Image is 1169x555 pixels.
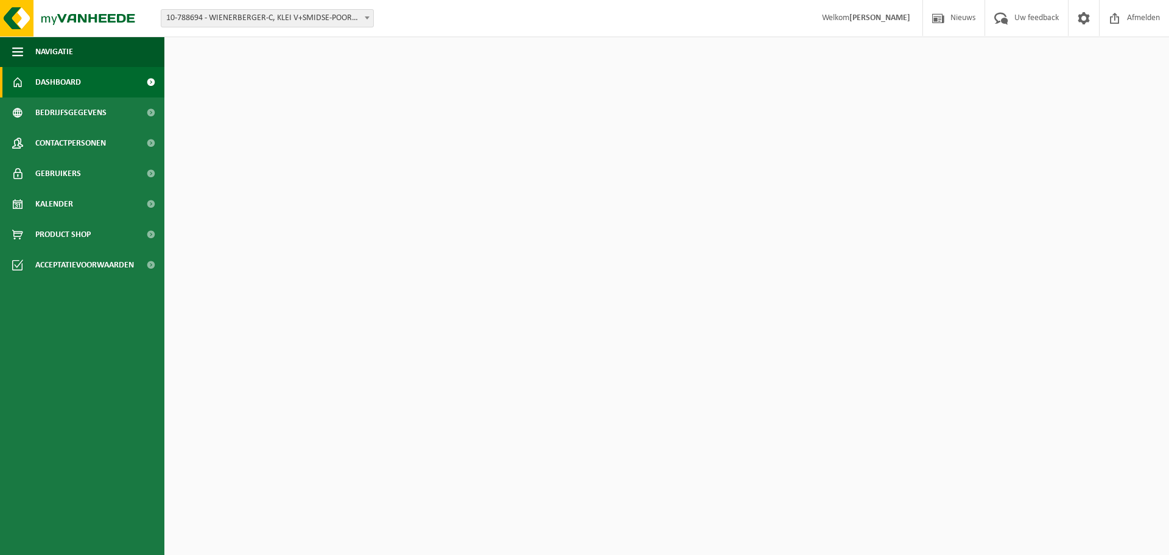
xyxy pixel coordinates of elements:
[35,37,73,67] span: Navigatie
[35,219,91,250] span: Product Shop
[35,67,81,97] span: Dashboard
[35,250,134,280] span: Acceptatievoorwaarden
[35,97,107,128] span: Bedrijfsgegevens
[849,13,910,23] strong: [PERSON_NAME]
[35,128,106,158] span: Contactpersonen
[161,9,374,27] span: 10-788694 - WIENERBERGER-C, KLEI V+SMIDSE-POORT 20-DIVISIE KORTEMARK - KORTEMARK
[35,158,81,189] span: Gebruikers
[35,189,73,219] span: Kalender
[161,10,373,27] span: 10-788694 - WIENERBERGER-C, KLEI V+SMIDSE-POORT 20-DIVISIE KORTEMARK - KORTEMARK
